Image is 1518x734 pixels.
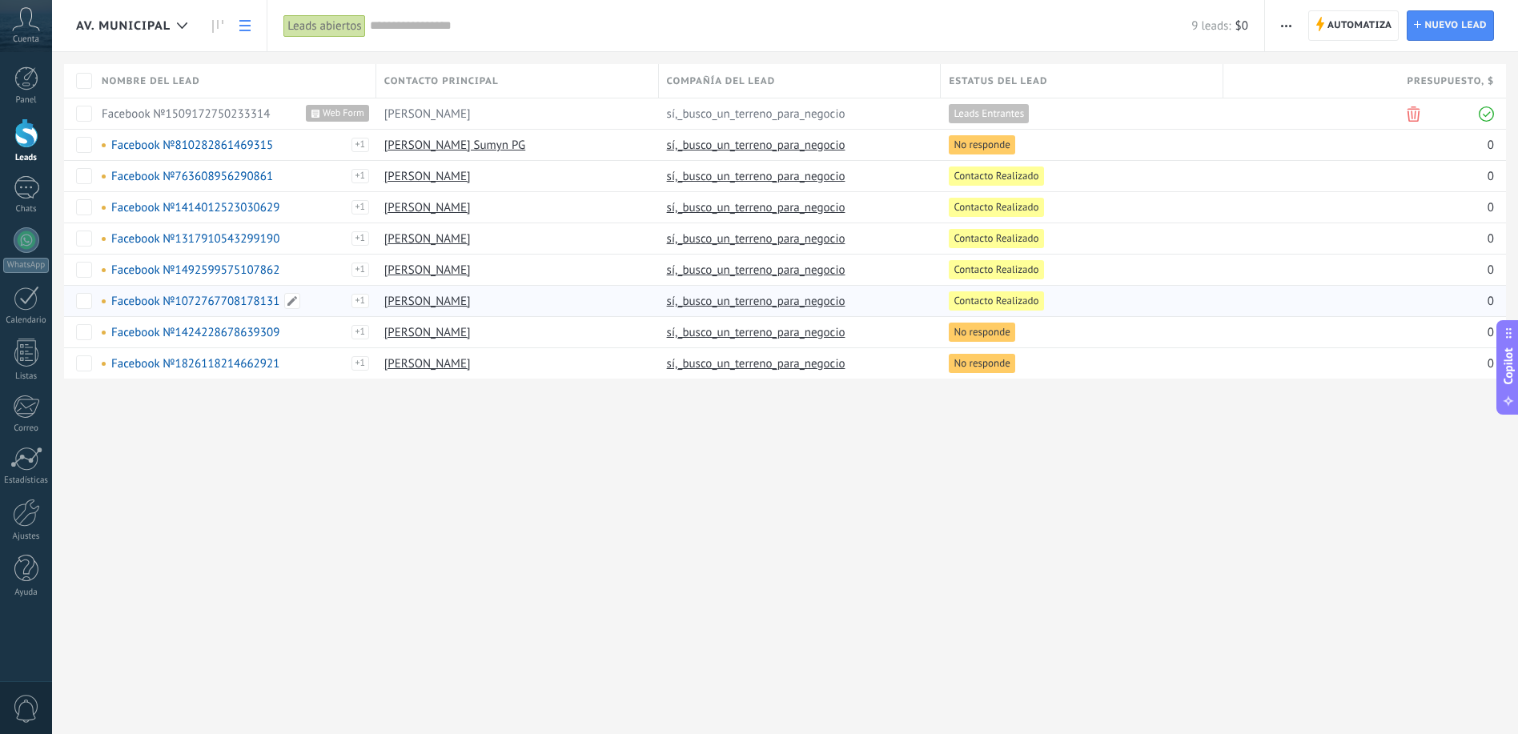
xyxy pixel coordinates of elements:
div: Calendario [3,315,50,326]
div: [object Object] [376,98,651,129]
span: Nombre del lead [102,74,200,89]
span: Editar [284,293,300,309]
a: [PERSON_NAME] [384,169,471,184]
div: Listas [3,371,50,382]
span: Estatus del lead [949,74,1047,89]
span: Contacto Realizado [954,200,1038,215]
span: No hay tareas asignadas [102,143,106,147]
span: Cuenta [13,34,39,45]
span: Contacto Realizado [954,231,1038,246]
span: 0 [1488,231,1494,247]
span: No responde [954,138,1010,152]
a: sí,_busco_un_terreno_para_negocio [667,169,845,184]
span: 0 [1488,325,1494,340]
span: 0 [1488,169,1494,184]
span: 0 [1488,138,1494,153]
span: Contacto Realizado [954,263,1038,277]
div: Correo [3,423,50,434]
a: [PERSON_NAME] [384,356,471,371]
span: Compañía del lead [667,74,776,89]
span: $0 [1235,18,1248,34]
div: Panel [3,95,50,106]
div: Chats [3,204,50,215]
span: Leads Entrantes [954,106,1024,121]
a: sí,_busco_un_terreno_para_negocio [667,138,845,153]
span: No hay tareas asignadas [102,174,106,178]
a: Facebook №1317910543299190 [111,231,279,247]
span: Presupuesto , $ [1407,74,1494,89]
div: Ajustes [3,531,50,542]
span: Contacto Realizado [954,169,1038,183]
span: Web Form [319,105,369,122]
span: [PERSON_NAME] [384,106,471,122]
span: 0 [1488,356,1494,371]
span: No hay tareas asignadas [102,268,106,272]
div: Leads [3,153,50,163]
a: Facebook №1414012523030629 [111,200,279,215]
a: Facebook №1072767708178131 [111,294,279,309]
a: [PERSON_NAME] [384,325,471,340]
a: sí,_busco_un_terreno_para_negocio [667,294,845,309]
a: sí,_busco_un_terreno_para_negocio [667,231,845,247]
span: No hay tareas asignadas [102,237,106,241]
a: Facebook №1826118214662921 [111,356,279,371]
a: [PERSON_NAME] [384,231,471,247]
span: Contacto Realizado [954,294,1038,308]
a: Leads [204,10,231,42]
span: No hay tareas asignadas [102,331,106,335]
div: Estadísticas [3,475,50,486]
span: 0 [1488,200,1494,215]
div: [object Object] [659,98,934,129]
span: 9 leads: [1191,18,1231,34]
span: 0 [1488,263,1494,278]
span: Nuevo lead [1424,11,1487,40]
a: Automatiza [1308,10,1400,41]
button: Más [1275,10,1298,41]
span: No responde [954,356,1010,371]
span: No responde [954,325,1010,339]
span: Contacto principal [384,74,499,89]
a: Facebook №1492599575107862 [111,263,279,278]
a: sí,_busco_un_terreno_para_negocio [667,200,845,215]
a: Facebook №763608956290861 [111,169,273,184]
span: No hay tareas asignadas [102,299,106,303]
span: sí,_busco_un_terreno_para_negocio [667,106,845,122]
span: Automatiza [1327,11,1392,40]
span: No hay tareas asignadas [102,206,106,210]
div: WhatsApp [3,258,49,273]
a: sí,_busco_un_terreno_para_negocio [667,325,845,340]
a: Facebook №810282861469315 [111,138,273,153]
span: No hay tareas asignadas [102,362,106,366]
a: Nuevo lead [1407,10,1494,41]
a: [PERSON_NAME] Sumyn PG [384,138,525,153]
a: Lista [231,10,259,42]
div: Leads abiertos [283,14,365,38]
a: Facebook №1509172750233314 [102,106,270,122]
a: [PERSON_NAME] [384,263,471,278]
span: 0 [1488,294,1494,309]
span: Av. Municipal [76,18,171,34]
div: Ayuda [3,588,50,598]
a: [PERSON_NAME] [384,200,471,215]
a: Facebook №1424228678639309 [111,325,279,340]
span: Copilot [1500,347,1516,384]
a: [PERSON_NAME] [384,294,471,309]
a: sí,_busco_un_terreno_para_negocio [667,356,845,371]
a: sí,_busco_un_terreno_para_negocio [667,263,845,278]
